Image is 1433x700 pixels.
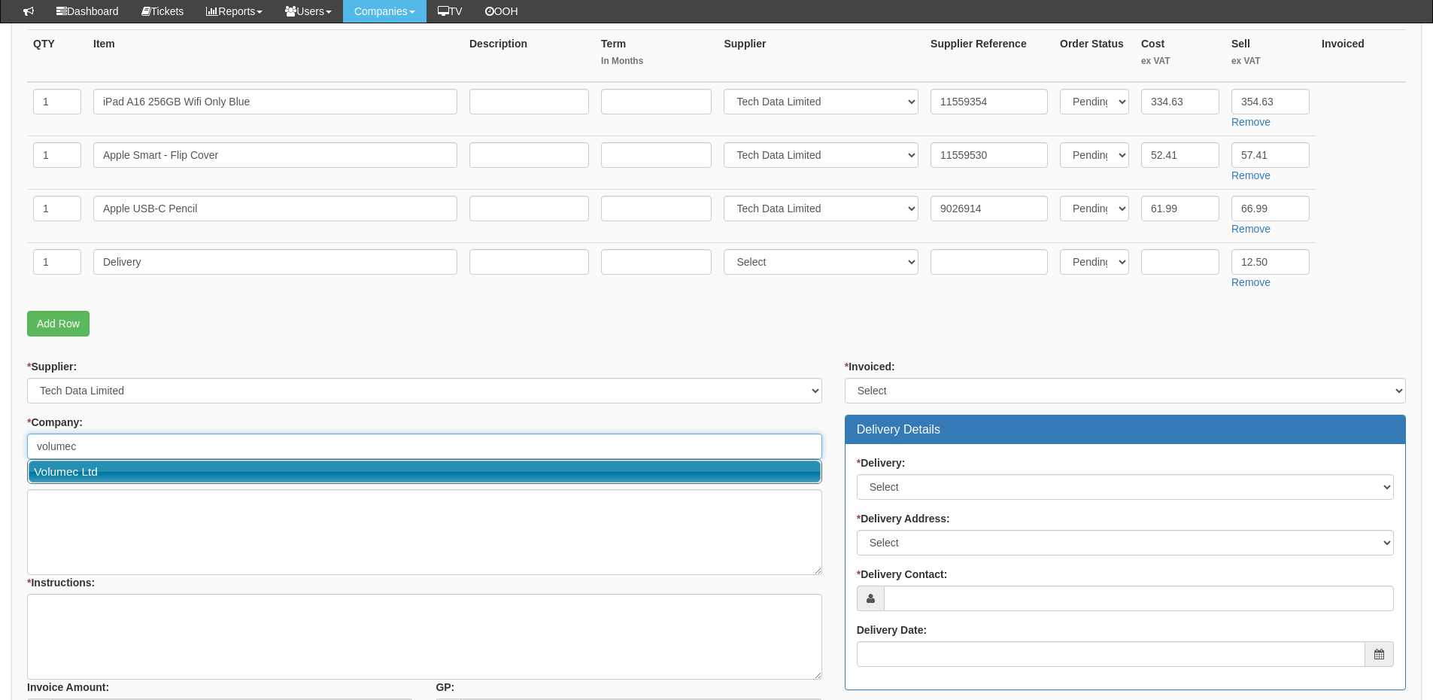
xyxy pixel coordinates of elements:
[845,359,895,374] label: Invoiced:
[87,29,463,82] th: Item
[601,55,712,68] small: In Months
[857,622,927,638] label: Delivery Date:
[1225,29,1316,82] th: Sell
[29,461,821,482] a: Volumec Ltd
[857,423,1394,437] h3: Delivery Details
[857,567,948,582] label: Delivery Contact:
[1135,29,1225,82] th: Cost
[1231,223,1271,235] a: Remove
[1231,276,1271,288] a: Remove
[27,415,83,430] label: Company:
[595,29,718,82] th: Term
[27,311,90,336] a: Add Row
[27,29,87,82] th: QTY
[857,511,950,526] label: Delivery Address:
[718,29,924,82] th: Supplier
[1231,55,1310,68] small: ex VAT
[1231,169,1271,181] a: Remove
[1054,29,1135,82] th: Order Status
[1141,55,1219,68] small: ex VAT
[924,29,1054,82] th: Supplier Reference
[1316,29,1406,82] th: Invoiced
[27,680,109,695] label: Invoice Amount:
[1231,116,1271,128] a: Remove
[857,455,906,470] label: Delivery:
[436,680,454,695] label: GP:
[27,359,77,374] label: Supplier:
[463,29,595,82] th: Description
[27,575,95,590] label: Instructions:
